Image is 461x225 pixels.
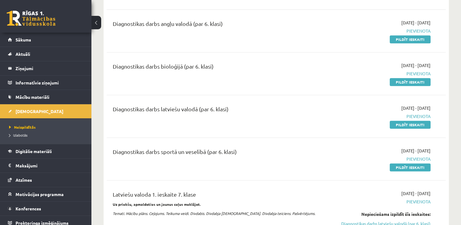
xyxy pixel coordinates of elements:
[331,70,431,77] span: Pievienota
[16,94,49,100] span: Mācību materiāli
[390,121,431,129] a: Pildīt ieskaiti
[16,37,31,42] span: Sākums
[401,148,431,154] span: [DATE] - [DATE]
[16,191,64,197] span: Motivācijas programma
[16,159,84,173] legend: Maksājumi
[8,144,84,158] a: Digitālie materiāli
[16,51,30,57] span: Aktuāli
[113,211,315,216] em: Temati. Mācību plāns. Ceļojums. Teikuma veidi. Divdabis. Divdabja [DEMOGRAPHIC_DATA]. Divdabja te...
[9,125,36,130] span: Neizpildītās
[8,76,84,90] a: Informatīvie ziņojumi
[331,28,431,34] span: Pievienota
[8,61,84,75] a: Ziņojumi
[390,78,431,86] a: Pildīt ieskaiti
[331,198,431,205] span: Pievienota
[16,109,63,114] span: [DEMOGRAPHIC_DATA]
[9,124,85,130] a: Neizpildītās
[401,105,431,111] span: [DATE] - [DATE]
[331,156,431,162] span: Pievienota
[8,159,84,173] a: Maksājumi
[113,202,201,207] strong: Uz priekšu, apmaldoties un jaunus ceļus meklējot.
[401,20,431,26] span: [DATE] - [DATE]
[401,62,431,69] span: [DATE] - [DATE]
[8,202,84,216] a: Konferences
[16,206,41,211] span: Konferences
[113,105,321,116] div: Diagnostikas darbs latviešu valodā (par 6. klasi)
[390,35,431,43] a: Pildīt ieskaiti
[113,148,321,159] div: Diagnostikas darbs sportā un veselībā (par 6. klasi)
[7,11,55,26] a: Rīgas 1. Tālmācības vidusskola
[8,104,84,118] a: [DEMOGRAPHIC_DATA]
[390,163,431,171] a: Pildīt ieskaiti
[401,190,431,197] span: [DATE] - [DATE]
[331,211,431,217] div: Nepieciešams izpildīt šīs ieskaites:
[16,76,84,90] legend: Informatīvie ziņojumi
[8,173,84,187] a: Atzīmes
[113,190,321,202] div: Latviešu valoda 1. ieskaite 7. klase
[113,20,321,31] div: Diagnostikas darbs angļu valodā (par 6. klasi)
[9,132,85,138] a: Izlabotās
[8,187,84,201] a: Motivācijas programma
[8,33,84,47] a: Sākums
[113,62,321,73] div: Diagnostikas darbs bioloģijā (par 6. klasi)
[8,90,84,104] a: Mācību materiāli
[8,47,84,61] a: Aktuāli
[16,148,52,154] span: Digitālie materiāli
[16,61,84,75] legend: Ziņojumi
[9,133,27,137] span: Izlabotās
[16,177,32,183] span: Atzīmes
[331,113,431,120] span: Pievienota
